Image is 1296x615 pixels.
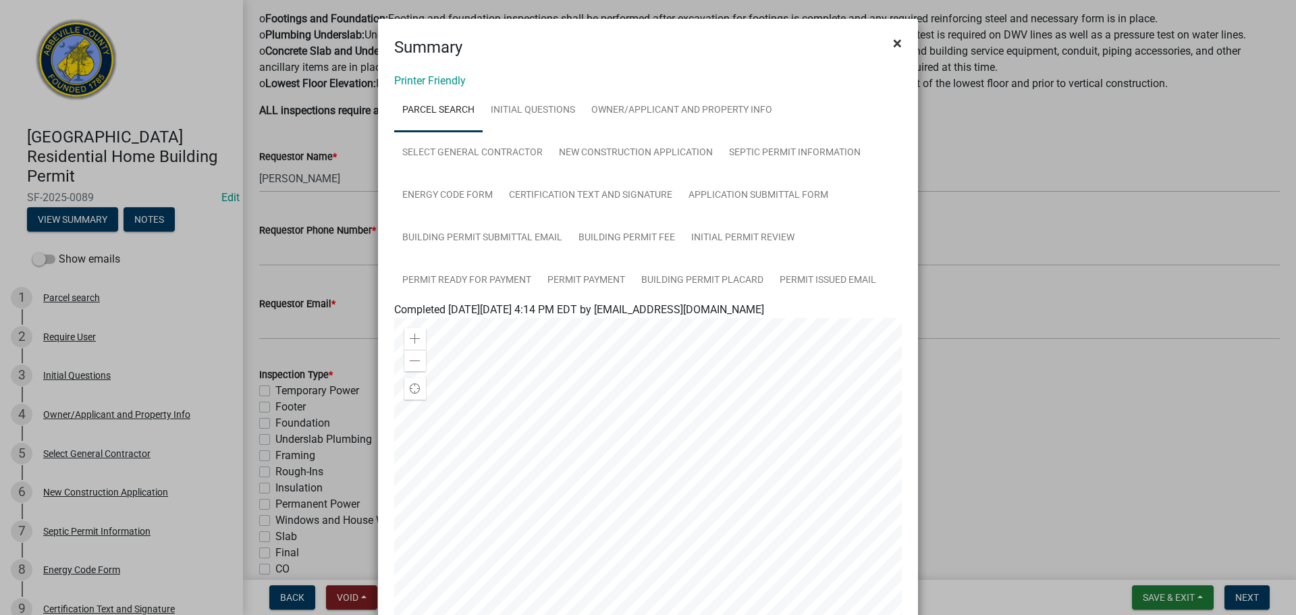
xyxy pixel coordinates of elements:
[893,34,902,53] span: ×
[404,328,426,350] div: Zoom in
[501,174,680,217] a: Certification Text and Signature
[483,89,583,132] a: Initial Questions
[583,89,780,132] a: Owner/Applicant and Property Info
[633,259,772,302] a: Building Permit Placard
[394,35,462,59] h4: Summary
[394,89,483,132] a: Parcel search
[394,303,764,316] span: Completed [DATE][DATE] 4:14 PM EDT by [EMAIL_ADDRESS][DOMAIN_NAME]
[882,24,913,62] button: Close
[394,174,501,217] a: Energy Code Form
[772,259,884,302] a: Permit Issued Email
[551,132,721,175] a: New Construction Application
[683,217,803,260] a: Initial Permit Review
[394,217,570,260] a: Building Permit Submittal Email
[394,132,551,175] a: Select General Contractor
[404,378,426,400] div: Find my location
[539,259,633,302] a: Permit Payment
[680,174,836,217] a: Application Submittal Form
[721,132,869,175] a: Septic Permit Information
[404,350,426,371] div: Zoom out
[394,74,466,87] a: Printer Friendly
[394,259,539,302] a: Permit Ready for Payment
[570,217,683,260] a: Building Permit Fee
